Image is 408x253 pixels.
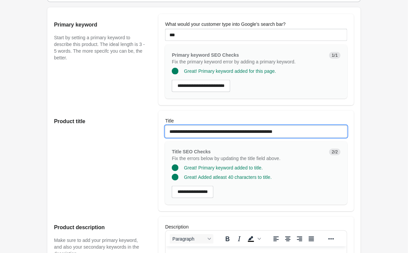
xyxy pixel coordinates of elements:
button: Italic [234,234,245,244]
button: Bold [222,234,233,244]
button: Reveal or hide additional toolbar items [325,234,337,244]
span: 2/2 [329,149,341,155]
button: Align right [294,234,305,244]
h2: Product description [54,223,145,232]
body: Rich Text Area. Press ALT-0 for help. [5,5,175,33]
label: What would your customer type into Google's search bar? [165,21,286,28]
span: Primary keyword SEO Checks [172,52,239,58]
button: Align left [270,234,282,244]
span: Great! Primary keyword added to title. [184,165,263,170]
button: Align center [282,234,294,244]
div: Background color [245,234,262,244]
p: Start by setting a primary keyword to describe this product. The ideal length is 3 - 5 words. The... [54,34,145,61]
span: Title SEO Checks [172,149,211,154]
p: Fix the primary keyword error by adding a primary keyword. [172,58,324,65]
button: Blocks [170,234,213,244]
h2: Primary keyword [54,21,145,29]
span: Great! Added atleast 40 characters to title. [184,174,271,180]
span: Great! Primary keyword added for this page. [184,68,276,74]
button: Justify [306,234,317,244]
label: Title [165,117,174,124]
span: Paragraph [172,236,205,242]
span: 1/1 [329,52,341,59]
p: Fix the errors below by updating the title field above. [172,155,324,162]
h2: Product title [54,117,145,125]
